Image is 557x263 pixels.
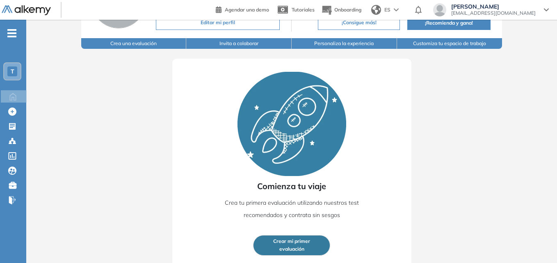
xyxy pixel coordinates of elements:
img: world [371,5,381,15]
span: Comienza tu viaje [257,180,326,192]
span: evaluación [279,245,304,253]
button: Personaliza la experiencia [292,38,397,49]
button: Onboarding [321,1,361,19]
button: Invita a colaborar [186,38,292,49]
img: Logo [2,5,51,16]
p: Crea tu primera evaluación utilizando nuestros test recomendados y contrata sin sesgos [213,197,371,221]
span: Crear mi primer [273,238,310,245]
button: ¡Consigue más! [318,15,400,30]
button: Crear mi primerevaluación [253,235,330,256]
span: Agendar una demo [225,7,269,13]
span: ES [384,6,390,14]
a: Agendar una demo [216,4,269,14]
span: T [11,68,14,75]
span: [EMAIL_ADDRESS][DOMAIN_NAME] [451,10,536,16]
span: Tutoriales [292,7,315,13]
i: - [7,32,16,34]
span: Onboarding [334,7,361,13]
span: [PERSON_NAME] [451,3,536,10]
img: Rocket [237,72,346,176]
button: Editar mi perfil [156,15,280,30]
button: Customiza tu espacio de trabajo [397,38,502,49]
img: arrow [394,8,399,11]
button: Crea una evaluación [81,38,187,49]
button: ¡Recomienda y gana! [407,16,491,30]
